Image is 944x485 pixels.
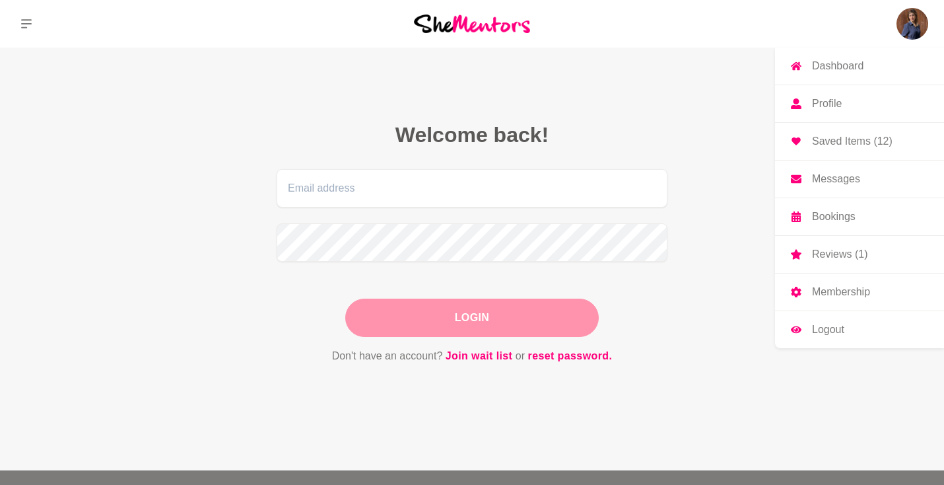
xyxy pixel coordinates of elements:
a: Messages [775,161,944,198]
p: Membership [812,287,870,297]
p: Don't have an account? or [277,348,667,365]
a: Reviews (1) [775,236,944,273]
h2: Welcome back! [277,122,667,148]
p: Saved Items (12) [812,136,893,147]
a: Saved Items (12) [775,123,944,160]
a: Join wait list [446,348,513,365]
input: Email address [277,169,667,207]
a: Cintia HernandezDashboardProfileSaved Items (12)MessagesBookingsReviews (1)MembershipLogout [896,8,928,40]
a: reset password. [528,348,613,365]
p: Bookings [812,211,856,222]
p: Logout [812,324,844,335]
p: Profile [812,98,842,109]
p: Reviews (1) [812,249,867,260]
img: Cintia Hernandez [896,8,928,40]
p: Dashboard [812,61,863,71]
p: Messages [812,174,860,184]
a: Dashboard [775,48,944,85]
img: She Mentors Logo [414,15,530,32]
a: Bookings [775,198,944,235]
a: Profile [775,85,944,122]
